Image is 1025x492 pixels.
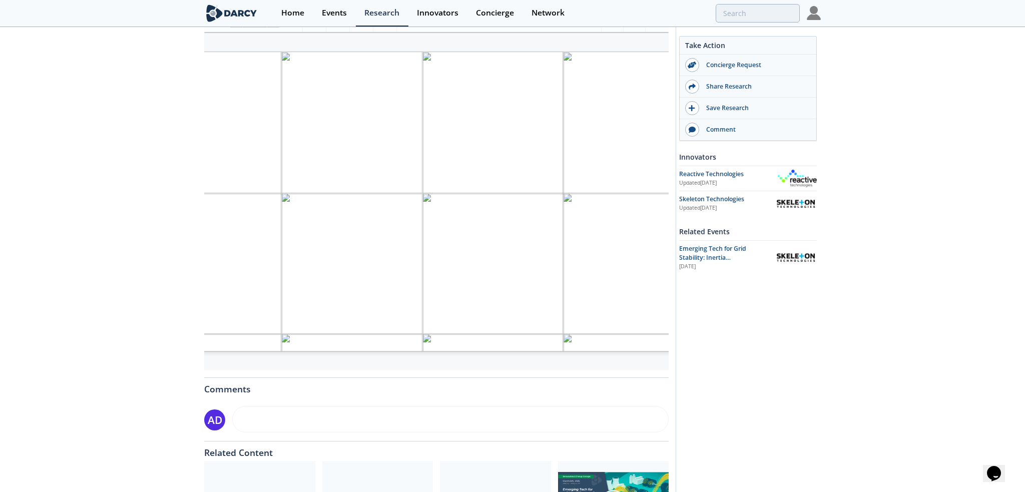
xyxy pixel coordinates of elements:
div: Concierge Request [699,61,811,70]
div: Innovators [417,9,458,17]
span: Emerging Tech for Grid Stability: Inertia Measurement and High Power Energy Storage [679,244,749,280]
div: Share Research [699,82,811,91]
div: Updated [DATE] [679,179,778,187]
div: Network [532,9,565,17]
div: AD [204,409,225,430]
img: Profile [807,6,821,20]
div: Concierge [476,9,514,17]
div: Comment [699,125,811,134]
div: Related Content [204,441,669,457]
img: Reactive Technologies [778,170,817,187]
div: [DATE] [679,263,768,271]
div: Take Action [680,40,816,55]
iframe: chat widget [983,452,1015,482]
div: Comments [204,378,669,394]
div: Innovators [679,148,817,166]
div: Updated [DATE] [679,204,775,212]
div: Home [281,9,304,17]
div: Research [364,9,399,17]
a: Emerging Tech for Grid Stability: Inertia Measurement and High Power Energy Storage [DATE] Skelet... [679,244,817,271]
img: logo-wide.svg [204,5,259,22]
div: Related Events [679,223,817,240]
a: Reactive Technologies Updated[DATE] Reactive Technologies [679,170,817,187]
div: Events [322,9,347,17]
a: Skeleton Technologies Updated[DATE] Skeleton Technologies [679,195,817,212]
div: Reactive Technologies [679,170,778,179]
div: Skeleton Technologies [679,195,775,204]
img: Skeleton Technologies [775,251,817,264]
img: Skeleton Technologies [775,197,817,210]
div: Save Research [699,104,811,113]
input: Advanced Search [716,4,800,23]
